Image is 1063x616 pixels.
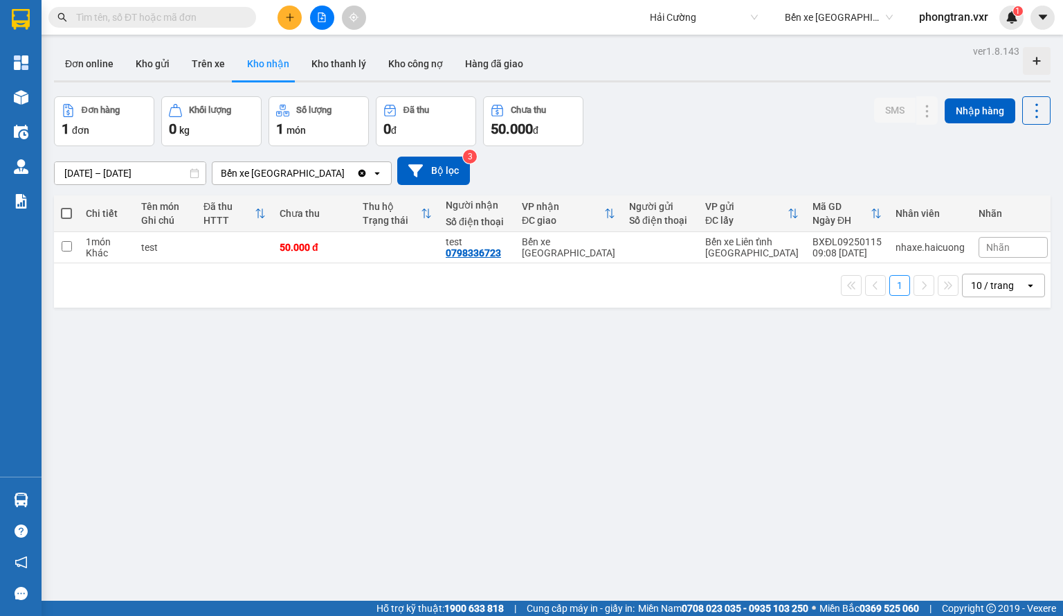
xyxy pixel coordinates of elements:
button: file-add [310,6,334,30]
div: 10 / trang [971,279,1014,292]
div: ĐC lấy [705,215,788,226]
button: plus [278,6,302,30]
span: 0 [383,121,391,137]
button: Nhập hàng [945,98,1015,123]
div: Khối lượng [189,105,231,115]
div: VP gửi [705,201,788,212]
div: Số điện thoại [446,216,508,227]
div: Đã thu [203,201,255,212]
img: logo-vxr [12,9,30,30]
div: Khác [86,247,127,258]
div: Trạng thái [363,215,421,226]
button: Kho gửi [125,47,181,80]
span: aim [349,12,358,22]
div: Chưa thu [280,208,349,219]
span: 0 [169,121,176,137]
div: Chưa thu [511,105,546,115]
th: Toggle SortBy [806,195,889,232]
div: Số lượng [296,105,331,115]
input: Select a date range. [55,162,206,184]
span: caret-down [1037,11,1049,24]
div: VP nhận [522,201,604,212]
span: món [287,125,306,136]
div: Người nhận [446,200,508,211]
span: ⚪️ [812,606,816,611]
div: Đã thu [403,105,429,115]
button: Số lượng1món [269,96,369,146]
strong: 1900 633 818 [444,603,504,614]
div: Nhân viên [896,208,965,219]
input: Selected Bến xe Mỹ Đình. [346,166,347,180]
div: Tên món [141,201,190,212]
div: 09:08 [DATE] [812,247,882,258]
div: 0798336723 [446,247,501,258]
svg: open [372,168,383,179]
button: caret-down [1030,6,1055,30]
img: solution-icon [14,194,28,209]
span: kg [179,125,190,136]
svg: Clear value [356,168,367,179]
div: Tạo kho hàng mới [1023,47,1051,75]
span: 1 [1015,6,1020,16]
span: đ [391,125,397,136]
div: Bến xe [GEOGRAPHIC_DATA] [221,166,345,180]
div: nhaxe.haicuong [896,242,965,253]
th: Toggle SortBy [515,195,622,232]
div: test [141,242,190,253]
span: Cung cấp máy in - giấy in: [527,601,635,616]
div: Ngày ĐH [812,215,871,226]
strong: 0708 023 035 - 0935 103 250 [682,603,808,614]
span: notification [15,556,28,569]
div: test [446,236,508,247]
span: phongtran.vxr [908,8,999,26]
div: Thu hộ [363,201,421,212]
span: file-add [317,12,327,22]
button: Đơn online [54,47,125,80]
div: Mã GD [812,201,871,212]
svg: open [1025,280,1036,291]
div: 50.000 đ [280,242,349,253]
button: Hàng đã giao [454,47,534,80]
button: Đơn hàng1đơn [54,96,154,146]
div: ĐC giao [522,215,604,226]
input: Tìm tên, số ĐT hoặc mã đơn [76,10,239,25]
button: SMS [874,98,916,123]
span: Nhãn [986,242,1010,253]
span: search [57,12,67,22]
button: Kho nhận [236,47,300,80]
div: Số điện thoại [629,215,691,226]
button: Chưa thu50.000đ [483,96,583,146]
button: Kho thanh lý [300,47,377,80]
span: Miền Nam [638,601,808,616]
img: dashboard-icon [14,55,28,70]
span: plus [285,12,295,22]
span: đ [533,125,538,136]
img: warehouse-icon [14,125,28,139]
span: Hỗ trợ kỹ thuật: [376,601,504,616]
button: aim [342,6,366,30]
div: HTTT [203,215,255,226]
img: warehouse-icon [14,90,28,105]
button: Trên xe [181,47,236,80]
sup: 1 [1013,6,1023,16]
div: Bến xe [GEOGRAPHIC_DATA] [522,236,615,258]
span: | [514,601,516,616]
span: copyright [986,604,996,613]
button: Khối lượng0kg [161,96,262,146]
span: đơn [72,125,89,136]
div: Bến xe Liên tỉnh [GEOGRAPHIC_DATA] [705,236,799,258]
img: warehouse-icon [14,159,28,174]
th: Toggle SortBy [356,195,439,232]
sup: 3 [463,150,477,164]
div: 1 món [86,236,127,247]
button: Đã thu0đ [376,96,476,146]
strong: 0369 525 060 [860,603,919,614]
img: icon-new-feature [1006,11,1018,24]
div: Người gửi [629,201,691,212]
button: Bộ lọc [397,157,470,185]
div: ver 1.8.143 [973,44,1019,59]
div: Ghi chú [141,215,190,226]
span: 1 [276,121,284,137]
div: Nhãn [979,208,1048,219]
span: | [929,601,932,616]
